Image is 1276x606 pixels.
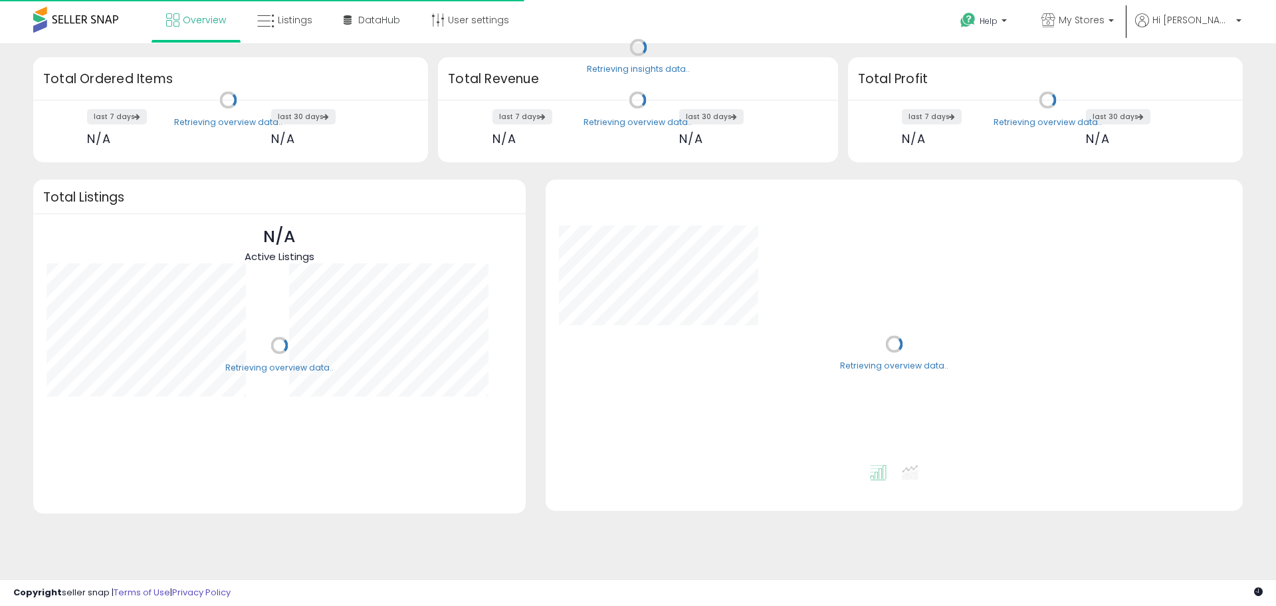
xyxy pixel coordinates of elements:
[584,116,692,128] div: Retrieving overview data..
[183,13,226,27] span: Overview
[278,13,312,27] span: Listings
[225,362,334,374] div: Retrieving overview data..
[13,586,62,599] strong: Copyright
[114,586,170,599] a: Terms of Use
[960,12,976,29] i: Get Help
[13,587,231,599] div: seller snap | |
[1059,13,1105,27] span: My Stores
[840,361,948,373] div: Retrieving overview data..
[1135,13,1241,43] a: Hi [PERSON_NAME]
[174,116,282,128] div: Retrieving overview data..
[172,586,231,599] a: Privacy Policy
[994,116,1102,128] div: Retrieving overview data..
[980,15,998,27] span: Help
[1152,13,1232,27] span: Hi [PERSON_NAME]
[358,13,400,27] span: DataHub
[950,2,1020,43] a: Help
